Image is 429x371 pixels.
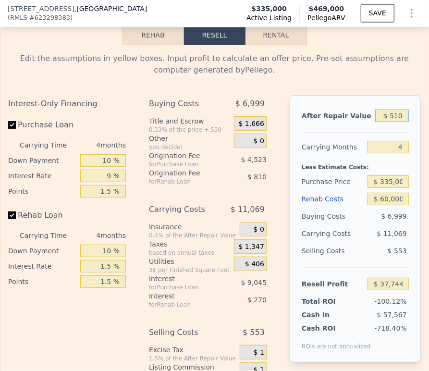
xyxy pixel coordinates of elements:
[381,212,407,220] span: $ 6,999
[8,243,76,259] div: Down Payment
[361,4,394,23] button: SAVE
[8,53,421,76] div: Edit the assumptions in yellow boxes. Input profit to calculate an offer price. Pre-set assumptio...
[245,25,307,45] button: Rental
[254,225,264,234] span: $ 0
[149,249,230,257] div: based on annual taxes
[254,348,264,357] span: $ 1
[149,134,230,143] div: Other
[10,13,27,23] span: RMLS
[149,168,217,178] div: Origination Fee
[149,239,230,249] div: Taxes
[302,297,340,306] div: Total ROI
[302,208,364,225] div: Buying Costs
[252,4,287,13] span: $335,000
[8,168,76,184] div: Interest Rate
[29,13,70,23] span: # 623298383
[302,190,364,208] div: Rehab Costs
[149,178,217,185] div: for Rehab Loan
[302,275,364,293] div: Resell Profit
[8,4,74,13] span: [STREET_ADDRESS]
[302,310,340,320] div: Cash In
[8,274,76,289] div: Points
[309,5,344,12] span: $469,000
[8,259,76,274] div: Interest Rate
[402,4,421,23] button: Show Options
[239,120,264,128] span: $ 1,666
[235,95,265,112] span: $ 6,999
[247,296,267,304] span: $ 270
[241,279,267,286] span: $ 9,045
[388,247,407,255] span: $ 553
[375,324,407,332] span: -718.40%
[149,324,217,341] div: Selling Costs
[307,13,345,23] span: Pellego ARV
[20,228,67,243] div: Carrying Time
[246,13,292,23] span: Active Listing
[254,137,264,146] span: $ 0
[8,211,16,219] input: Rehab Loan
[8,184,76,199] div: Points
[149,355,236,362] div: 1.5% of the After Repair Value
[302,323,371,333] div: Cash ROI
[8,121,16,129] input: Purchase Loan
[74,4,147,13] span: , [GEOGRAPHIC_DATA]
[149,151,217,161] div: Origination Fee
[149,291,217,301] div: Interest
[8,153,76,168] div: Down Payment
[8,95,126,112] div: Interest-Only Financing
[149,201,217,218] div: Carrying Costs
[377,230,407,237] span: $ 11,069
[375,297,407,305] span: -100.12%
[243,324,265,341] span: $ 553
[302,107,371,124] div: After Repair Value
[149,143,230,151] div: you decide!
[149,161,217,168] div: for Purchase Loan
[8,116,76,134] label: Purchase Loan
[241,156,267,163] span: $ 4,523
[302,138,364,156] div: Carrying Months
[247,173,267,181] span: $ 810
[231,201,265,218] span: $ 11,069
[149,232,236,239] div: 0.4% of the After Repair Value
[149,274,217,284] div: Interest
[71,137,126,153] div: 4 months
[71,228,126,243] div: 4 months
[149,301,217,309] div: for Rehab Loan
[8,13,73,23] div: ( )
[302,242,364,260] div: Selling Costs
[302,173,364,190] div: Purchase Price
[184,25,245,45] button: Resell
[239,243,264,251] span: $ 1,347
[8,207,76,224] label: Rehab Loan
[302,225,351,242] div: Carrying Costs
[245,260,264,269] span: $ 406
[149,257,230,266] div: Utilities
[149,126,230,134] div: 0.33% of the price + 550
[302,156,409,173] div: Less Estimate Costs:
[149,284,217,291] div: for Purchase Loan
[377,311,407,319] span: $ 57,567
[149,95,217,112] div: Buying Costs
[20,137,67,153] div: Carrying Time
[302,333,371,350] div: ROIs are not annualized
[149,266,230,274] div: 3¢ per Finished Square Foot
[149,222,236,232] div: Insurance
[123,25,184,45] button: Rehab
[149,345,236,355] div: Excise Tax
[149,116,230,126] div: Title and Escrow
